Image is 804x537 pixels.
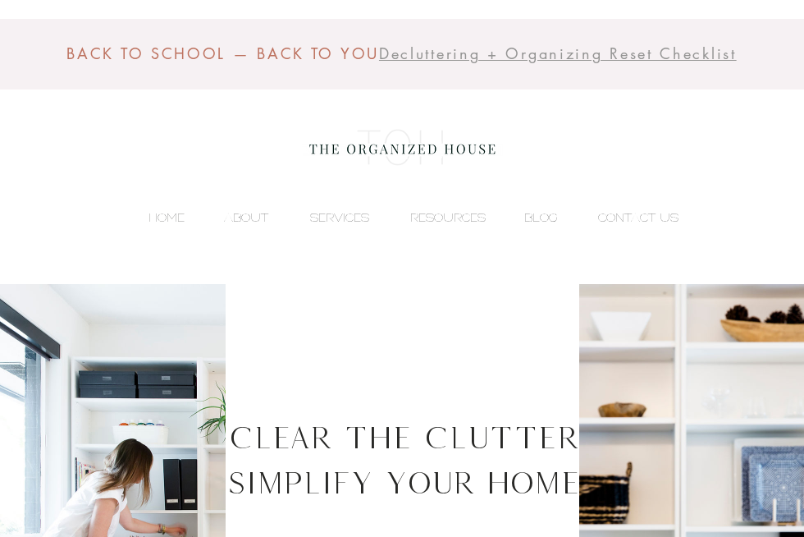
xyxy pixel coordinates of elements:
a: CONTACT US [566,205,687,230]
img: the organized house [302,115,503,181]
a: Decluttering + Organizing Reset Checklist [379,44,737,63]
a: HOME [116,205,193,230]
a: RESOURCES [377,205,494,230]
a: SERVICES [276,205,377,230]
p: SERVICES [302,205,377,230]
a: ABOUT [193,205,276,230]
p: HOME [140,205,193,230]
p: CONTACT US [590,205,687,230]
p: RESOURCES [402,205,494,230]
span: Clear The Clutter Simplify Your Home [227,420,580,501]
p: BLOG [516,205,566,230]
span: BACK TO SCHOOL — BACK TO YOU [66,44,379,63]
span: Decluttering + Organizing Reset Checklist [379,44,737,63]
nav: Site [116,205,687,230]
a: BLOG [494,205,566,230]
p: ABOUT [216,205,276,230]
